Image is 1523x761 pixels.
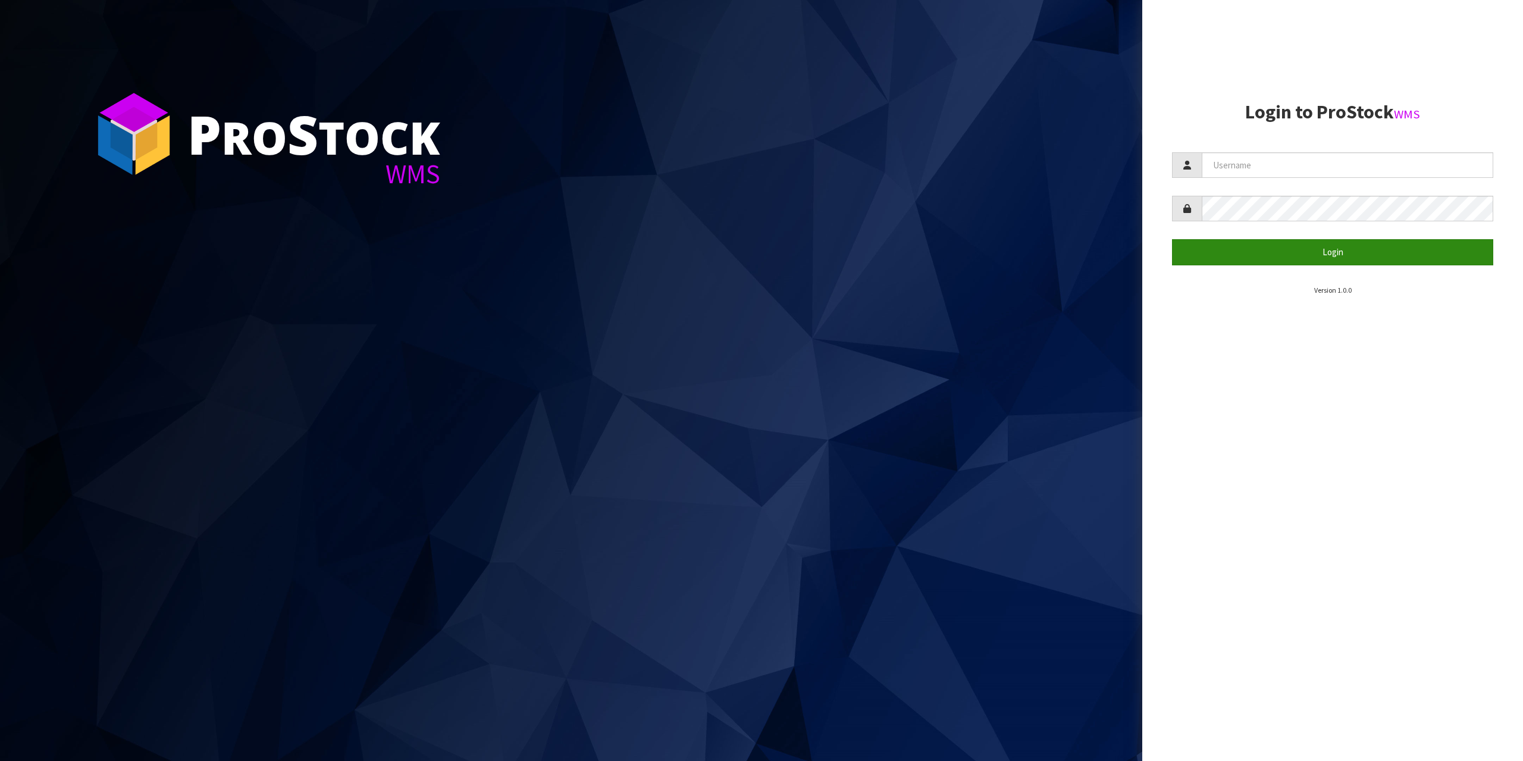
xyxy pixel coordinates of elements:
button: Login [1172,239,1493,265]
span: P [187,98,221,170]
small: Version 1.0.0 [1314,286,1352,295]
img: ProStock Cube [89,89,178,178]
span: S [287,98,318,170]
input: Username [1202,152,1493,178]
h2: Login to ProStock [1172,102,1493,123]
div: ro tock [187,107,440,161]
div: WMS [187,161,440,187]
small: WMS [1394,107,1420,122]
